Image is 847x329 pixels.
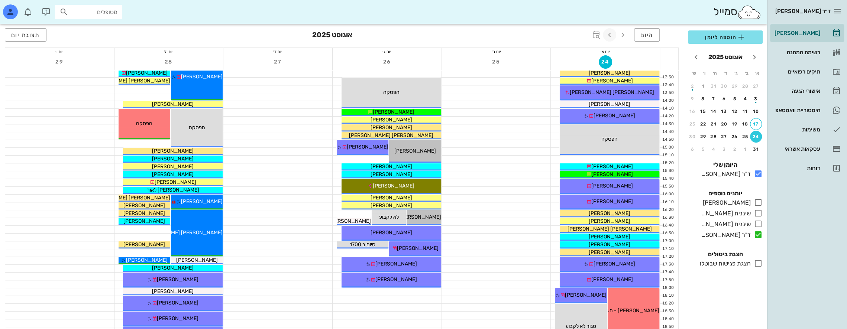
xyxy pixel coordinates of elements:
button: 31 [708,80,720,92]
button: 22 [697,118,709,130]
div: יום ה׳ [114,48,223,55]
span: [PERSON_NAME] [PERSON_NAME] [349,132,433,139]
button: 9 [686,93,698,105]
button: 27 [718,131,730,143]
span: [PERSON_NAME] [589,210,630,216]
span: [PERSON_NAME] [PERSON_NAME] [86,78,170,84]
span: 27 [271,59,285,65]
div: הצגת פגישות שבוטלו [697,259,751,268]
div: 18:10 [660,293,675,299]
div: 16 [686,109,698,114]
a: [PERSON_NAME] [770,24,844,42]
span: [PERSON_NAME] [152,288,194,294]
span: [PERSON_NAME] [375,261,417,267]
span: [PERSON_NAME] [126,70,168,76]
a: עסקאות אשראי [770,140,844,158]
h3: אוגוסט 2025 [312,28,352,43]
th: ב׳ [741,67,751,79]
button: 6 [718,93,730,105]
button: 25 [489,55,503,69]
div: 9 [686,96,698,101]
div: 18 [740,121,751,127]
button: 4 [740,93,751,105]
div: 4 [740,96,751,101]
span: הפסקה [136,120,152,127]
span: [PERSON_NAME] [PERSON_NAME] [86,195,170,201]
div: 3 [718,147,730,152]
span: היום [640,32,653,39]
span: [PERSON_NAME] [181,198,223,205]
button: חודש שעבר [748,51,761,64]
span: [PERSON_NAME] [371,171,412,177]
button: 21 [708,118,720,130]
div: 14:30 [660,121,675,127]
span: [PERSON_NAME] [123,218,165,224]
div: 12 [729,109,741,114]
button: תצוגת יום [5,28,46,42]
div: 16:40 [660,222,675,229]
div: ד"ר [PERSON_NAME] [698,170,751,179]
button: 25 [740,131,751,143]
span: [PERSON_NAME] [181,74,223,80]
th: ש׳ [689,67,698,79]
div: ד"ר [PERSON_NAME] [698,231,751,240]
span: [PERSON_NAME] [152,101,194,107]
button: 29 [729,80,741,92]
th: ה׳ [710,67,720,79]
span: [PERSON_NAME] [594,261,635,267]
div: 24 [750,134,762,139]
div: יום ו׳ [5,48,114,55]
div: 8 [697,96,709,101]
div: 25 [740,134,751,139]
button: 28 [740,80,751,92]
div: 14:10 [660,105,675,112]
button: 14 [708,105,720,117]
div: 15:30 [660,168,675,174]
span: 29 [53,59,66,65]
div: יום ב׳ [442,48,551,55]
div: [PERSON_NAME] [773,30,820,36]
div: 15:20 [660,160,675,166]
div: 29 [697,134,709,139]
th: ג׳ [731,67,741,79]
span: [PERSON_NAME] [594,113,635,119]
div: 17:50 [660,277,675,283]
div: 14:50 [660,137,675,143]
button: היום [634,28,660,42]
div: 18:20 [660,300,675,307]
button: 26 [380,55,394,69]
button: 29 [53,55,66,69]
button: 11 [740,105,751,117]
span: [PERSON_NAME] [371,117,412,123]
div: 11 [740,109,751,114]
div: יום ד׳ [223,48,332,55]
div: 13:50 [660,90,675,96]
button: הוספה ליומן [688,30,763,44]
div: 27 [718,134,730,139]
span: הוספה ליומן [694,33,757,42]
span: [PERSON_NAME] [123,210,165,216]
span: [PERSON_NAME] [157,315,198,322]
div: שיננית [PERSON_NAME] [698,220,751,229]
button: 5 [729,93,741,105]
a: משימות [770,121,844,139]
div: 17:40 [660,269,675,276]
span: [PERSON_NAME] [152,265,194,271]
div: 2 [686,84,698,89]
div: אישורי הגעה [773,88,820,94]
span: [PERSON_NAME] [591,183,633,189]
span: [PERSON_NAME] [152,163,194,170]
a: היסטוריית וואטסאפ [770,101,844,119]
div: 6 [686,147,698,152]
div: 18:00 [660,285,675,291]
div: 13:30 [660,74,675,81]
button: 1 [740,143,751,155]
span: [PERSON_NAME] [400,214,441,220]
span: [PERSON_NAME] [591,78,633,84]
div: 18:40 [660,316,675,322]
span: [PERSON_NAME] [589,218,630,224]
span: [PERSON_NAME] [591,276,633,283]
a: אישורי הגעה [770,82,844,100]
div: 28 [708,134,720,139]
div: 3 [750,96,762,101]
